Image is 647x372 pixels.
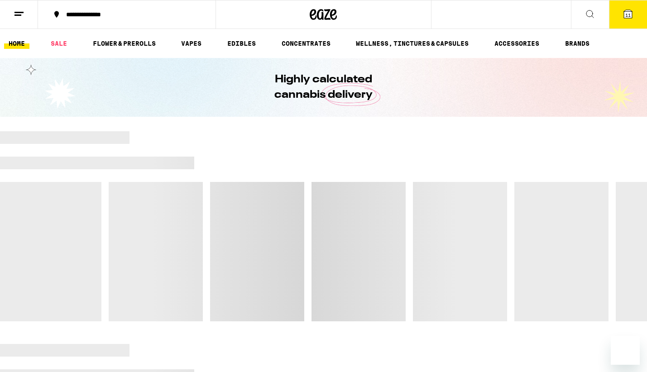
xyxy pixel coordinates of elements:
a: WELLNESS, TINCTURES & CAPSULES [351,38,473,49]
button: 11 [609,0,647,29]
span: 11 [625,12,631,18]
h1: Highly calculated cannabis delivery [249,72,398,103]
a: SALE [46,38,72,49]
a: BRANDS [561,38,594,49]
a: VAPES [177,38,206,49]
a: HOME [4,38,29,49]
a: FLOWER & PREROLLS [88,38,160,49]
a: ACCESSORIES [490,38,544,49]
a: CONCENTRATES [277,38,335,49]
iframe: Button to launch messaging window [611,336,640,365]
a: EDIBLES [223,38,260,49]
